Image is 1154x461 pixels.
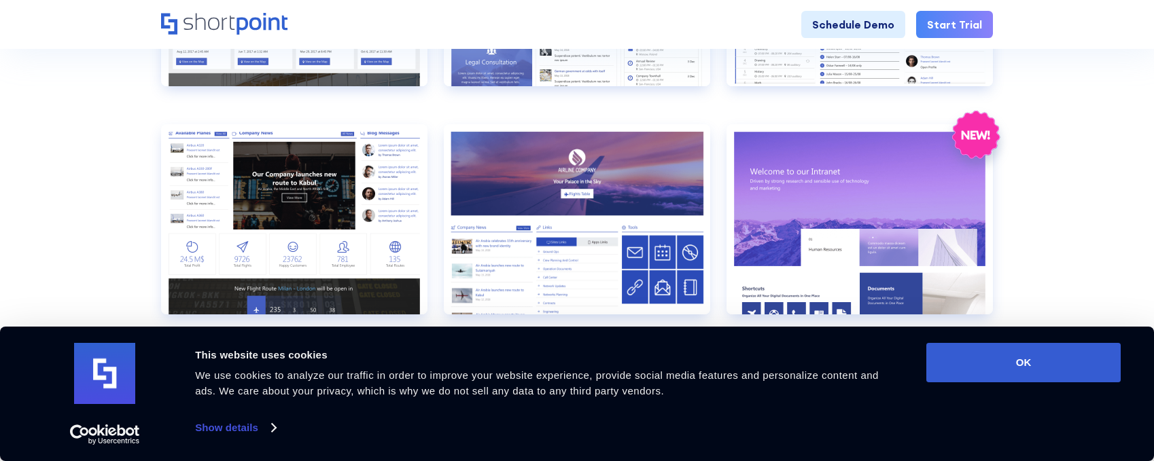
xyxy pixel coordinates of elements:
a: Home [161,13,287,36]
span: We use cookies to analyze our traffic in order to improve your website experience, provide social... [195,369,879,397]
img: logo [74,343,135,404]
div: This website uses cookies [195,347,896,363]
a: Show details [195,418,275,438]
a: Employees Directory 3 [161,124,427,336]
button: OK [926,343,1121,382]
a: Start Trial [916,11,993,38]
a: Enterprise 1 [727,124,993,336]
a: Employees Directory 4 [444,124,710,336]
a: Schedule Demo [801,11,905,38]
a: Usercentrics Cookiebot - opens in a new window [46,424,164,445]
